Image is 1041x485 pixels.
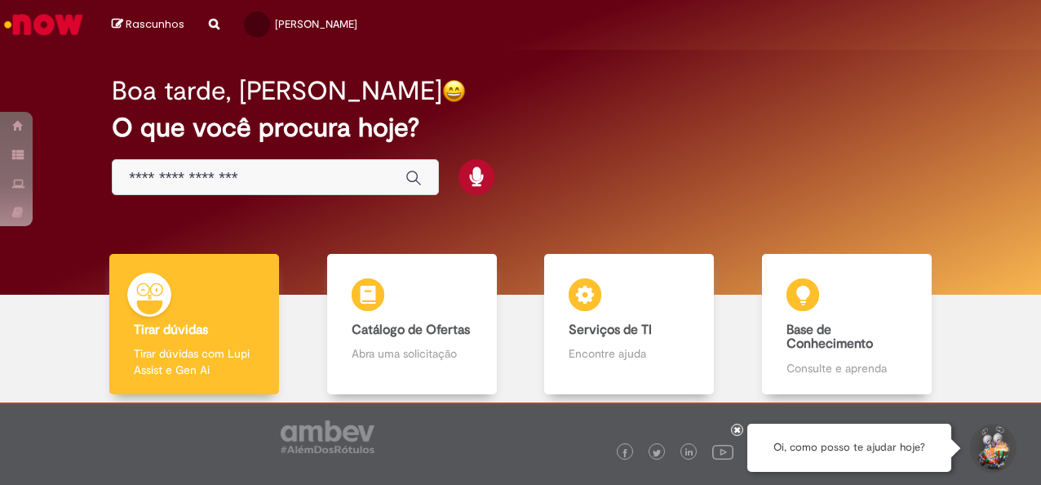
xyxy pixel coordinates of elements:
[968,424,1017,473] button: Iniciar Conversa de Suporte
[112,17,184,33] a: Rascunhos
[621,449,629,457] img: logo_footer_facebook.png
[569,345,689,362] p: Encontre ajuda
[786,322,873,353] b: Base de Conhecimento
[352,345,472,362] p: Abra uma solicitação
[126,16,184,32] span: Rascunhos
[275,17,357,31] span: [PERSON_NAME]
[112,113,929,142] h2: O que você procura hoje?
[303,254,521,395] a: Catálogo de Ofertas Abra uma solicitação
[685,448,693,458] img: logo_footer_linkedin.png
[442,79,466,103] img: happy-face.png
[134,345,255,378] p: Tirar dúvidas com Lupi Assist e Gen Ai
[134,322,208,338] b: Tirar dúvidas
[712,441,733,462] img: logo_footer_youtube.png
[86,254,303,395] a: Tirar dúvidas Tirar dúvidas com Lupi Assist e Gen Ai
[2,8,86,41] img: ServiceNow
[786,360,907,376] p: Consulte e aprenda
[569,322,652,338] b: Serviços de TI
[738,254,956,395] a: Base de Conhecimento Consulte e aprenda
[747,424,951,472] div: Oi, como posso te ajudar hoje?
[281,420,374,453] img: logo_footer_ambev_rotulo_gray.png
[352,322,470,338] b: Catálogo de Ofertas
[520,254,738,395] a: Serviços de TI Encontre ajuda
[112,77,442,105] h2: Boa tarde, [PERSON_NAME]
[653,449,661,457] img: logo_footer_twitter.png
